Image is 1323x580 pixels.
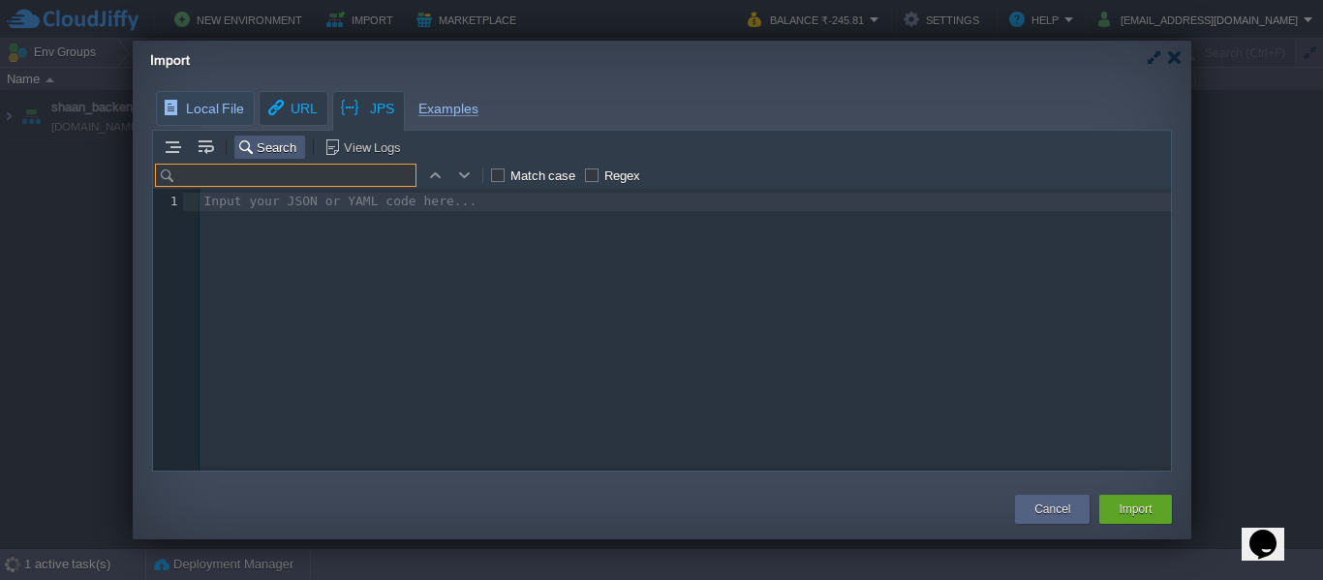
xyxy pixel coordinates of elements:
[604,168,640,183] label: Regex
[163,92,245,125] span: Local File
[150,52,190,68] span: Import
[510,168,576,183] label: Match case
[339,92,394,126] span: JPS
[324,138,408,156] button: View Logs
[153,193,183,211] div: 1
[418,91,478,116] span: Examples
[1034,500,1070,519] button: Cancel
[265,92,318,125] span: URL
[1119,500,1152,519] button: Import
[237,138,302,156] button: Search
[1242,503,1304,561] iframe: chat widget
